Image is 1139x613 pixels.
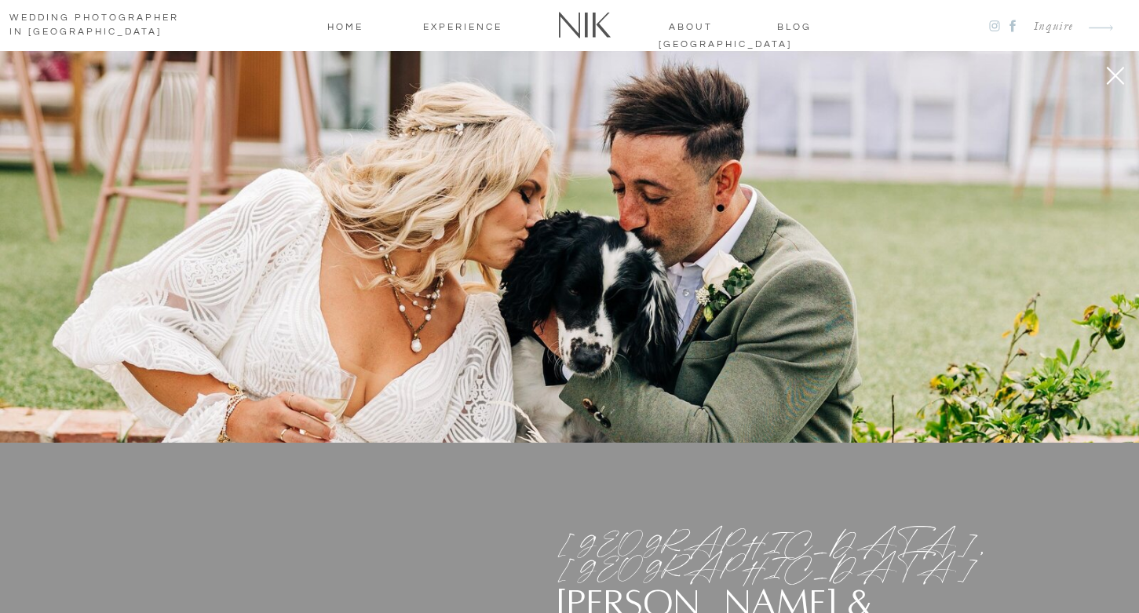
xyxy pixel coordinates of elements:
[9,11,195,41] a: wedding photographerin [GEOGRAPHIC_DATA]
[416,19,509,33] a: Experience
[557,531,935,574] h1: [GEOGRAPHIC_DATA], [GEOGRAPHIC_DATA]
[9,11,195,41] h1: wedding photographer in [GEOGRAPHIC_DATA]
[314,19,377,33] a: home
[659,19,724,33] a: about [GEOGRAPHIC_DATA]
[549,5,620,46] a: Nik
[763,19,827,33] a: blog
[1021,16,1074,38] a: Inquire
